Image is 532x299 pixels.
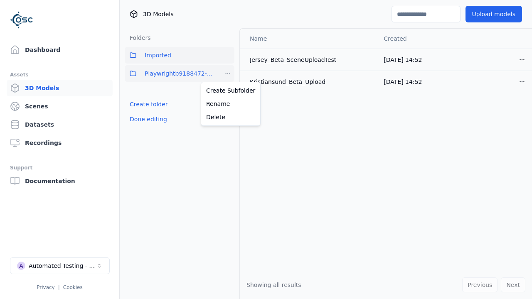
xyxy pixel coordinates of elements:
a: Create Subfolder [203,84,259,97]
a: Delete [203,110,259,124]
a: Rename [203,97,259,110]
